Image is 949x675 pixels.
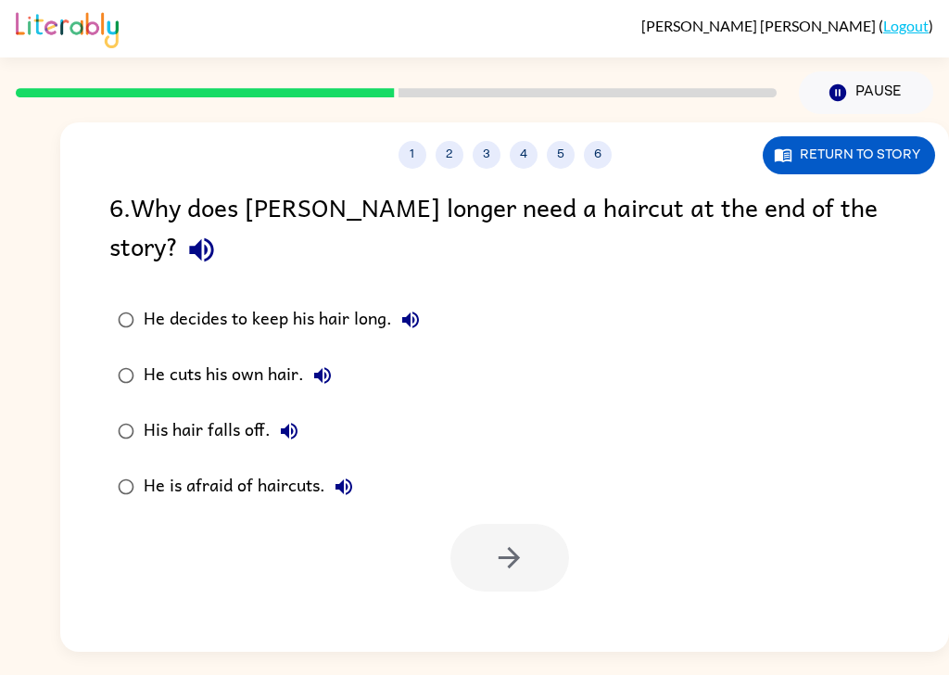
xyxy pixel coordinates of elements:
[271,413,308,450] button: His hair falls off.
[16,7,119,48] img: Literably
[436,141,463,169] button: 2
[109,187,900,274] div: 6 . Why does [PERSON_NAME] longer need a haircut at the end of the story?
[510,141,538,169] button: 4
[641,17,933,34] div: ( )
[325,468,362,505] button: He is afraid of haircuts.
[144,301,429,338] div: He decides to keep his hair long.
[547,141,575,169] button: 5
[799,71,933,114] button: Pause
[399,141,426,169] button: 1
[883,17,929,34] a: Logout
[763,136,935,174] button: Return to story
[144,357,341,394] div: He cuts his own hair.
[584,141,612,169] button: 6
[304,357,341,394] button: He cuts his own hair.
[473,141,500,169] button: 3
[392,301,429,338] button: He decides to keep his hair long.
[144,468,362,505] div: He is afraid of haircuts.
[641,17,879,34] span: [PERSON_NAME] [PERSON_NAME]
[144,413,308,450] div: His hair falls off.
